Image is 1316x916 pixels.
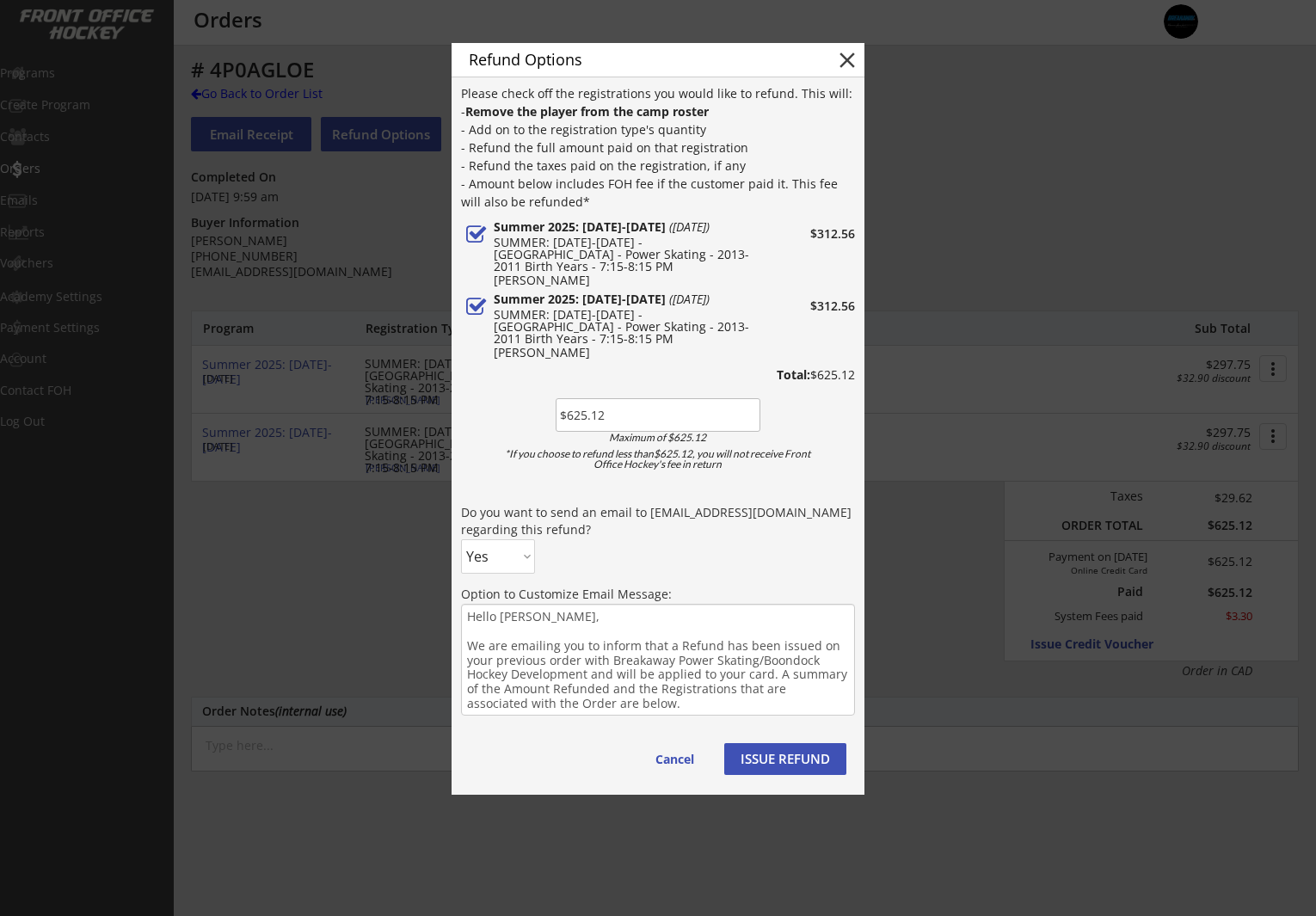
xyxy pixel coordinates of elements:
[494,218,666,235] strong: Summer 2025: [DATE]-[DATE]
[744,369,855,381] div: $625.12
[760,300,855,312] div: $312.56
[494,347,755,359] div: [PERSON_NAME]
[556,398,760,432] input: Amount to refund
[561,433,755,443] div: Maximum of $625.12
[834,47,860,73] button: close
[777,366,810,383] strong: Total:
[638,743,711,775] button: Cancel
[461,586,855,603] div: Option to Customize Email Message:
[461,84,855,211] div: Please check off the registrations you would like to refund. This will: - - Add on to the registr...
[469,52,808,67] div: Refund Options
[494,237,755,273] div: SUMMER: [DATE]-[DATE] - [GEOGRAPHIC_DATA] - Power Skating - 2013-2011 Birth Years - 7:15-8:15 PM
[494,291,666,307] strong: Summer 2025: [DATE]-[DATE]
[669,291,710,307] em: ([DATE])
[760,228,855,240] div: $312.56
[494,274,755,286] div: [PERSON_NAME]
[724,743,846,775] button: ISSUE REFUND
[494,309,755,345] div: SUMMER: [DATE]-[DATE] - [GEOGRAPHIC_DATA] - Power Skating - 2013-2011 Birth Years - 7:15-8:15 PM
[492,449,824,470] div: *If you choose to refund less than$625.12, you will not receive Front Office Hockey's fee in return
[461,504,855,538] div: Do you want to send an email to [EMAIL_ADDRESS][DOMAIN_NAME] regarding this refund?
[465,103,709,120] strong: Remove the player from the camp roster
[669,218,710,235] em: ([DATE])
